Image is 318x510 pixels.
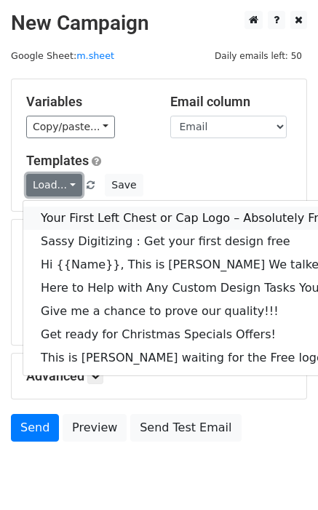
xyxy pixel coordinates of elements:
[11,50,114,61] small: Google Sheet:
[63,414,127,442] a: Preview
[130,414,241,442] a: Send Test Email
[11,11,307,36] h2: New Campaign
[76,50,114,61] a: m.sheet
[210,50,307,61] a: Daily emails left: 50
[105,174,143,196] button: Save
[170,94,293,110] h5: Email column
[26,153,89,168] a: Templates
[245,440,318,510] iframe: Chat Widget
[26,368,292,384] h5: Advanced
[210,48,307,64] span: Daily emails left: 50
[26,116,115,138] a: Copy/paste...
[26,174,82,196] a: Load...
[26,94,148,110] h5: Variables
[11,414,59,442] a: Send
